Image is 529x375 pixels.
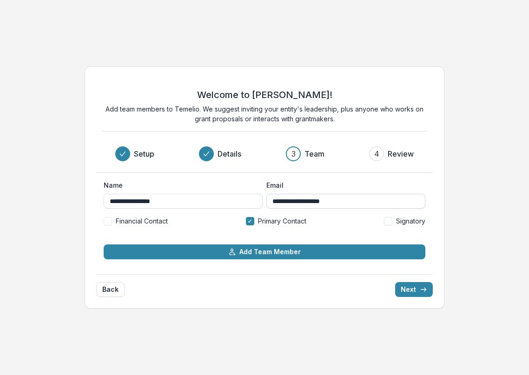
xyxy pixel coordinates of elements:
span: Primary Contact [258,216,306,226]
h2: Welcome to [PERSON_NAME]! [197,89,332,100]
span: Financial Contact [116,216,168,226]
h3: Team [304,148,324,159]
div: 3 [291,148,296,159]
p: Add team members to Temelio. We suggest inviting your entity's leadership, plus anyone who works ... [102,104,427,124]
div: 4 [374,148,379,159]
h3: Details [218,148,241,159]
label: Email [266,180,420,190]
button: Back [96,282,125,297]
div: Progress [115,146,414,161]
label: Name [104,180,257,190]
h3: Review [388,148,414,159]
button: Next [395,282,433,297]
h3: Setup [134,148,154,159]
button: Add Team Member [104,244,425,259]
span: Signatory [396,216,425,226]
